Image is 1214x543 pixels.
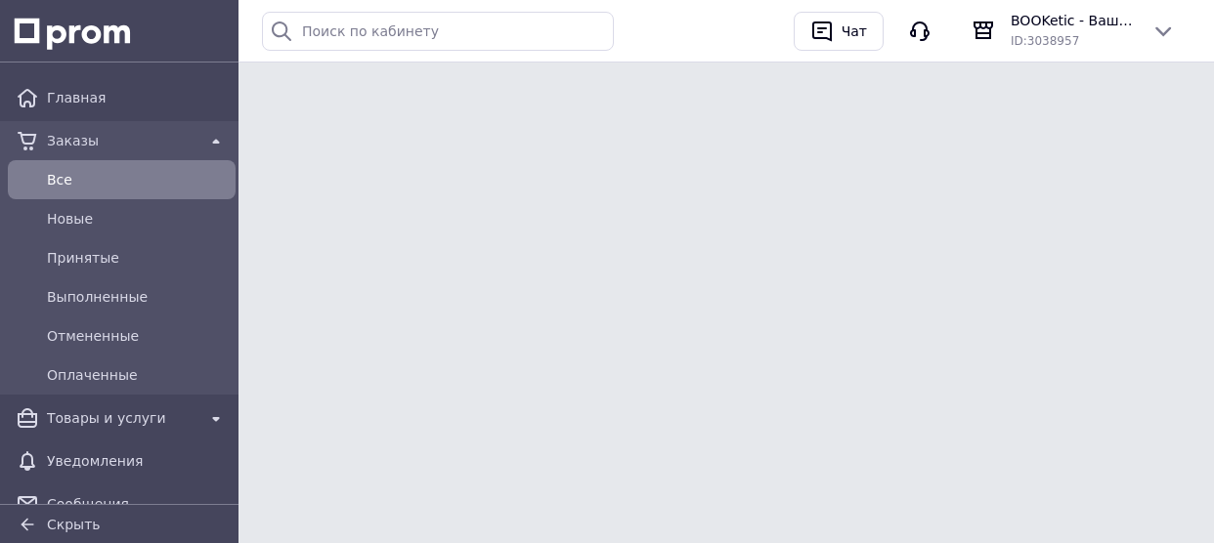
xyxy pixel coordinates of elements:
[47,517,101,532] span: Скрыть
[1011,34,1079,48] span: ID: 3038957
[47,88,228,107] span: Главная
[47,408,196,428] span: Товары и услуги
[794,12,884,51] button: Чат
[47,287,228,307] span: Выполненные
[47,209,228,229] span: Новые
[47,326,228,346] span: Отмененные
[262,12,614,51] input: Поиск по кабинету
[838,17,871,46] div: Чат
[47,494,228,514] span: Сообщения
[1011,11,1136,30] span: BOOKetic - Ваш книжковий магазин
[47,451,228,471] span: Уведомления
[47,365,228,385] span: Оплаченные
[47,170,228,189] span: Все
[47,248,228,268] span: Принятые
[47,131,196,150] span: Заказы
